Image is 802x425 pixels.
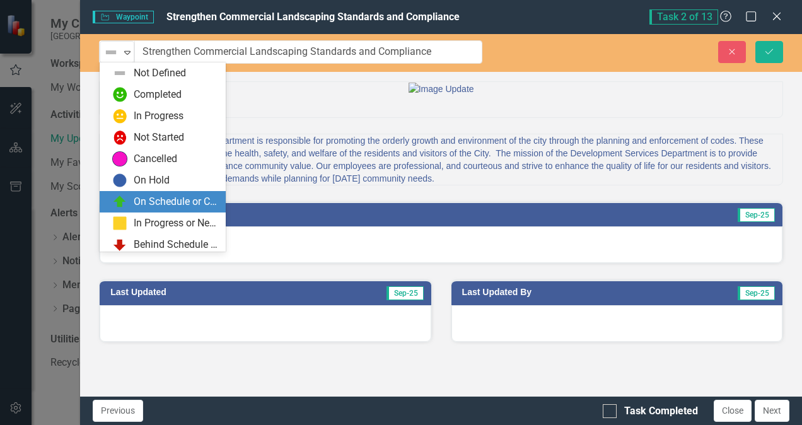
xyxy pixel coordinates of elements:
div: Not Started [134,131,184,145]
img: On Schedule or Complete [112,194,127,209]
div: Task Completed [624,404,698,419]
h3: Last Updated By [462,288,665,297]
div: In Progress or Needs Work [134,216,218,231]
input: This field is required [134,40,482,64]
span: Strengthen Commercial Landscaping Standards and Compliance [166,11,460,23]
img: Completed [112,87,127,102]
div: Behind Schedule or Not Started [134,238,218,252]
button: Next [755,400,789,422]
img: Behind Schedule or Not Started [112,237,127,252]
button: Close [714,400,752,422]
img: Image Update [409,83,474,95]
span: Task 2 of 13 [649,9,718,25]
div: In Progress [134,109,183,124]
img: In Progress [112,108,127,124]
div: On Schedule or Complete [134,195,218,209]
img: In Progress or Needs Work [112,216,127,231]
img: Cancelled [112,151,127,166]
div: Completed [134,88,182,102]
div: Not Defined [134,66,186,81]
div: On Hold [134,173,170,188]
span: Waypoint [93,11,153,23]
button: Previous [93,400,143,422]
h3: Analysis [110,209,434,219]
img: Not Defined [112,66,127,81]
img: Not Started [112,130,127,145]
span: Sep-25 [738,286,775,300]
h3: Last Updated [110,288,296,297]
p: The Development Services Department is responsible for promoting the orderly growth and environme... [100,134,782,185]
img: On Hold [112,173,127,188]
span: Sep-25 [386,286,424,300]
div: Cancelled [134,152,177,166]
img: Not Defined [103,45,119,60]
span: Sep-25 [738,208,775,222]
